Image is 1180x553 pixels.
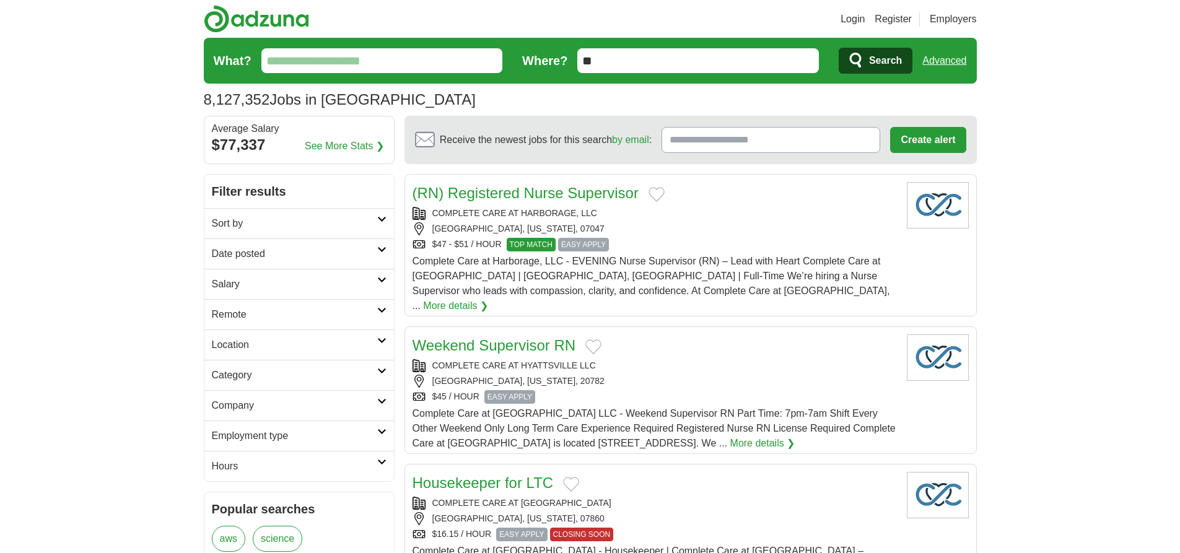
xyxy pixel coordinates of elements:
[413,375,897,388] div: [GEOGRAPHIC_DATA], [US_STATE], 20782
[204,329,394,360] a: Location
[563,477,579,492] button: Add to favorite jobs
[413,207,897,220] div: COMPLETE CARE AT HARBORAGE, LLC
[413,474,554,491] a: Housekeeper for LTC
[204,420,394,451] a: Employment type
[212,216,377,231] h2: Sort by
[204,175,394,208] h2: Filter results
[413,408,896,448] span: Complete Care at [GEOGRAPHIC_DATA] LLC - Weekend Supervisor RN Part Time: 7pm-7am Shift Every Oth...
[413,512,897,525] div: [GEOGRAPHIC_DATA], [US_STATE], 07860
[214,51,251,70] label: What?
[890,127,966,153] button: Create alert
[907,182,969,229] img: Company logo
[212,459,377,474] h2: Hours
[841,12,865,27] a: Login
[612,134,649,145] a: by email
[212,526,245,552] a: aws
[212,500,387,518] h2: Popular searches
[212,429,377,443] h2: Employment type
[423,298,488,313] a: More details ❯
[253,526,302,552] a: science
[413,238,897,251] div: $47 - $51 / HOUR
[922,48,966,73] a: Advanced
[413,359,897,372] div: COMPLETE CARE AT HYATTSVILLE LLC
[204,269,394,299] a: Salary
[496,528,547,541] span: EASY APPLY
[440,133,652,147] span: Receive the newest jobs for this search :
[204,91,476,108] h1: Jobs in [GEOGRAPHIC_DATA]
[204,5,309,33] img: Adzuna logo
[204,390,394,420] a: Company
[204,208,394,238] a: Sort by
[212,368,377,383] h2: Category
[413,528,897,541] div: $16.15 / HOUR
[907,334,969,381] img: Company logo
[204,360,394,390] a: Category
[839,48,912,74] button: Search
[930,12,977,27] a: Employers
[212,134,387,156] div: $77,337
[212,246,377,261] h2: Date posted
[649,187,665,202] button: Add to favorite jobs
[212,277,377,292] h2: Salary
[212,398,377,413] h2: Company
[550,528,614,541] span: CLOSING SOON
[212,124,387,134] div: Average Salary
[204,299,394,329] a: Remote
[305,139,384,154] a: See More Stats ❯
[585,339,601,354] button: Add to favorite jobs
[522,51,567,70] label: Where?
[558,238,609,251] span: EASY APPLY
[413,390,897,404] div: $45 / HOUR
[730,436,795,451] a: More details ❯
[413,185,639,201] a: (RN) Registered Nurse Supervisor
[212,337,377,352] h2: Location
[507,238,556,251] span: TOP MATCH
[413,222,897,235] div: [GEOGRAPHIC_DATA], [US_STATE], 07047
[204,89,270,111] span: 8,127,352
[907,472,969,518] img: Company logo
[212,307,377,322] h2: Remote
[484,390,535,404] span: EASY APPLY
[875,12,912,27] a: Register
[204,238,394,269] a: Date posted
[413,497,897,510] div: COMPLETE CARE AT [GEOGRAPHIC_DATA]
[869,48,902,73] span: Search
[413,256,890,311] span: Complete Care at Harborage, LLC - EVENING Nurse Supervisor (RN) – Lead with Heart Complete Care a...
[413,337,576,354] a: Weekend Supervisor RN
[204,451,394,481] a: Hours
